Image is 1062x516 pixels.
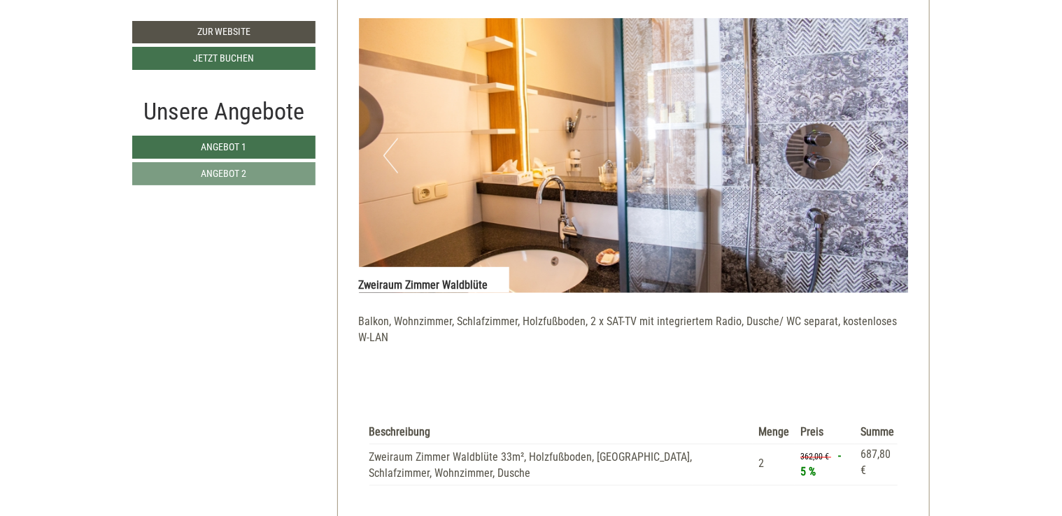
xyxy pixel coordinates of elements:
td: 2 [753,444,795,485]
a: Zur Website [132,21,316,43]
span: Angebot 2 [201,168,247,179]
th: Beschreibung [369,422,753,444]
p: Balkon, Wohnzimmer, Schlafzimmer, Holzfußboden, 2 x SAT-TV mit integriertem Radio, Dusche/ WC sep... [359,314,909,362]
div: Zweiraum Zimmer Waldblüte [359,267,509,294]
div: Unsere Angebote [132,94,316,129]
button: Next [869,138,884,173]
td: Zweiraum Zimmer Waldblüte 33m², Holzfußboden, [GEOGRAPHIC_DATA], Schlafzimmer, Wohnzimmer, Dusche [369,444,753,485]
button: Previous [383,138,398,173]
td: 687,80 € [855,444,898,485]
th: Menge [753,422,795,444]
img: image [359,18,909,293]
a: Jetzt buchen [132,47,316,70]
th: Preis [795,422,855,444]
span: 362,00 € [800,452,829,462]
span: - 5 % [800,450,841,479]
span: Angebot 1 [201,141,247,152]
th: Summe [855,422,898,444]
